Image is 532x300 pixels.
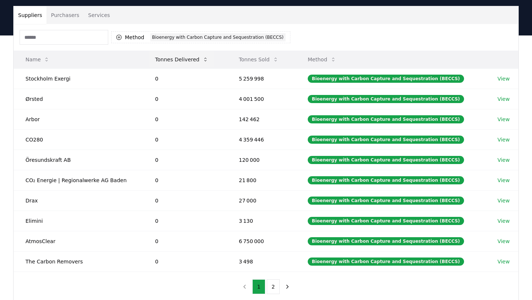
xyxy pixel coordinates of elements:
button: next page [281,279,294,294]
button: Suppliers [14,6,47,24]
div: Bioenergy with Carbon Capture and Sequestration (BECCS) [308,156,464,164]
div: Bioenergy with Carbon Capture and Sequestration (BECCS) [308,237,464,245]
td: CO₂ Energie | Regionalwerke AG Baden [14,170,143,190]
div: Bioenergy with Carbon Capture and Sequestration (BECCS) [308,75,464,83]
td: 3 130 [227,211,296,231]
td: 27 000 [227,190,296,211]
button: Method [302,52,342,67]
td: 0 [143,251,227,272]
td: Stockholm Exergi [14,68,143,89]
td: 0 [143,68,227,89]
td: Ørsted [14,89,143,109]
a: View [497,75,509,82]
a: View [497,217,509,225]
td: Öresundskraft AB [14,150,143,170]
a: View [497,238,509,245]
td: CO280 [14,129,143,150]
div: Bioenergy with Carbon Capture and Sequestration (BECCS) [308,217,464,225]
td: 5 259 998 [227,68,296,89]
button: Purchasers [47,6,84,24]
div: Bioenergy with Carbon Capture and Sequestration (BECCS) [308,258,464,266]
div: Bioenergy with Carbon Capture and Sequestration (BECCS) [308,136,464,144]
td: 0 [143,231,227,251]
td: 0 [143,211,227,231]
div: Bioenergy with Carbon Capture and Sequestration (BECCS) [308,115,464,123]
div: Bioenergy with Carbon Capture and Sequestration (BECCS) [308,95,464,103]
a: View [497,116,509,123]
a: View [497,177,509,184]
button: Tonnes Sold [233,52,284,67]
td: 4 001 500 [227,89,296,109]
td: 3 498 [227,251,296,272]
div: Bioenergy with Carbon Capture and Sequestration (BECCS) [308,197,464,205]
td: 120 000 [227,150,296,170]
td: 0 [143,129,227,150]
div: Bioenergy with Carbon Capture and Sequestration (BECCS) [150,33,286,41]
a: View [497,197,509,204]
td: 142 462 [227,109,296,129]
td: 0 [143,150,227,170]
td: The Carbon Removers [14,251,143,272]
td: Drax [14,190,143,211]
td: 6 750 000 [227,231,296,251]
div: Bioenergy with Carbon Capture and Sequestration (BECCS) [308,176,464,184]
td: Arbor [14,109,143,129]
td: Elimini [14,211,143,231]
button: Services [84,6,115,24]
td: 0 [143,190,227,211]
td: 0 [143,109,227,129]
button: Tonnes Delivered [149,52,214,67]
a: View [497,156,509,164]
button: 1 [252,279,265,294]
button: MethodBioenergy with Carbon Capture and Sequestration (BECCS) [111,31,290,43]
a: View [497,136,509,143]
td: 0 [143,170,227,190]
a: View [497,258,509,265]
button: 2 [267,279,280,294]
td: 0 [143,89,227,109]
td: 21 800 [227,170,296,190]
a: View [497,95,509,103]
td: 4 359 446 [227,129,296,150]
button: Name [20,52,55,67]
td: AtmosClear [14,231,143,251]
